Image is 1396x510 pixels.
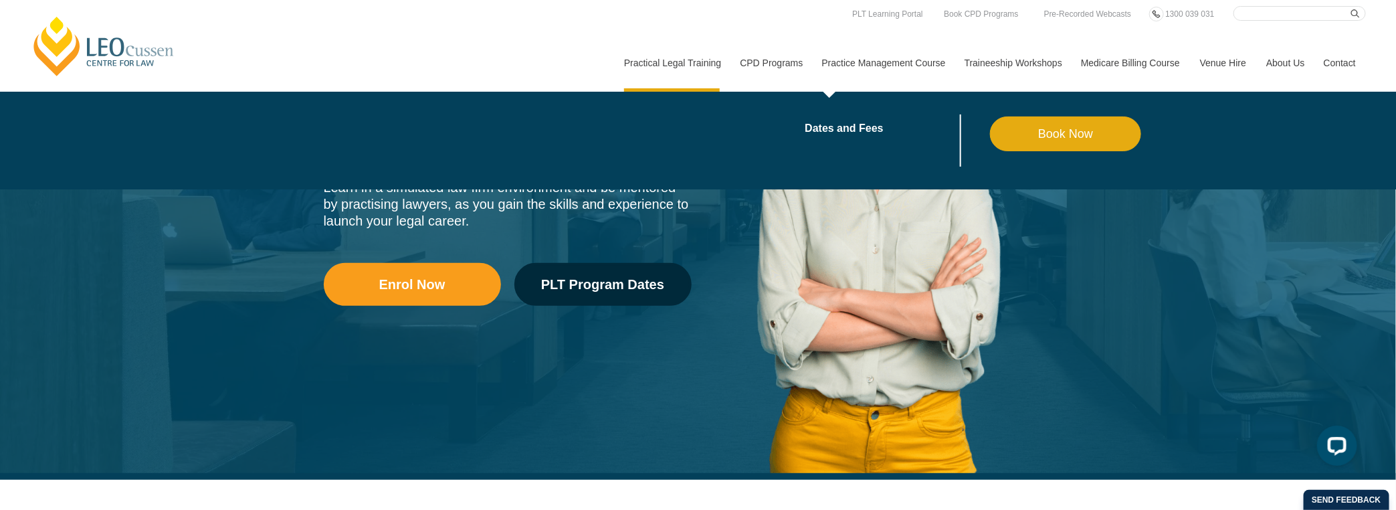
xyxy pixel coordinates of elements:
iframe: LiveChat chat widget [1306,420,1363,477]
a: PLT Learning Portal [849,7,926,21]
a: Traineeship Workshops [955,34,1071,92]
span: 1300 039 031 [1165,9,1214,19]
a: 1300 039 031 [1162,7,1217,21]
a: Medicare Billing Course [1071,34,1190,92]
a: Dates and Fees [805,123,990,134]
a: Venue Hire [1190,34,1256,92]
div: Learn in a simulated law firm environment and be mentored by practising lawyers, as you gain the ... [324,179,692,230]
a: Contact [1314,34,1366,92]
a: [PERSON_NAME] Centre for Law [30,15,178,78]
a: Practical Legal Training [614,34,730,92]
span: PLT Program Dates [541,278,664,291]
a: Book Now [990,116,1142,151]
a: Book CPD Programs [940,7,1021,21]
span: Enrol Now [379,278,445,291]
a: About Us [1256,34,1314,92]
a: Pre-Recorded Webcasts [1041,7,1135,21]
a: CPD Programs [730,34,811,92]
a: PLT Program Dates [514,263,692,306]
a: Enrol Now [324,263,501,306]
a: Practice Management Course [812,34,955,92]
